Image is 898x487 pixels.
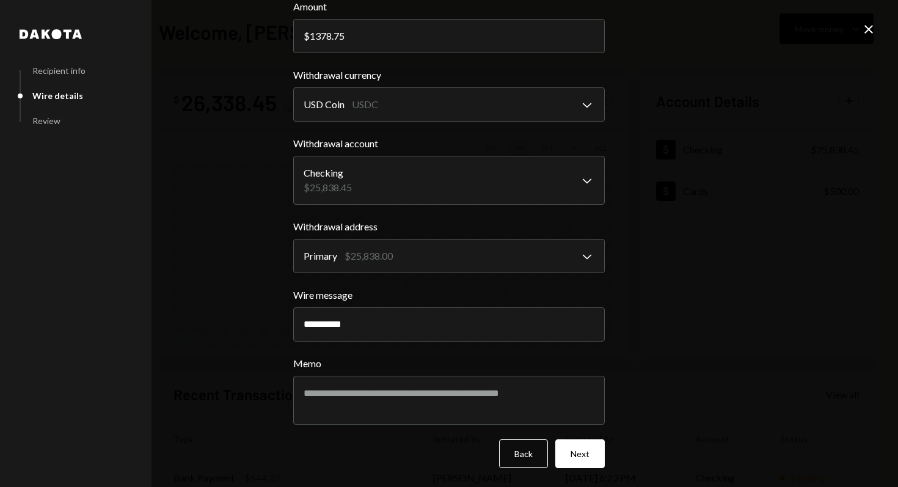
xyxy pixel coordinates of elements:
label: Memo [293,356,605,371]
div: Wire details [32,90,83,101]
label: Withdrawal currency [293,68,605,82]
div: USDC [352,97,378,112]
div: $ [304,30,310,42]
button: Withdrawal address [293,239,605,273]
div: Review [32,115,60,126]
input: 0.00 [293,19,605,53]
div: Recipient info [32,65,86,76]
button: Withdrawal currency [293,87,605,122]
button: Withdrawal account [293,156,605,205]
div: $25,838.00 [345,249,393,263]
label: Withdrawal address [293,219,605,234]
button: Next [555,439,605,468]
label: Wire message [293,288,605,302]
button: Back [499,439,548,468]
label: Withdrawal account [293,136,605,151]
